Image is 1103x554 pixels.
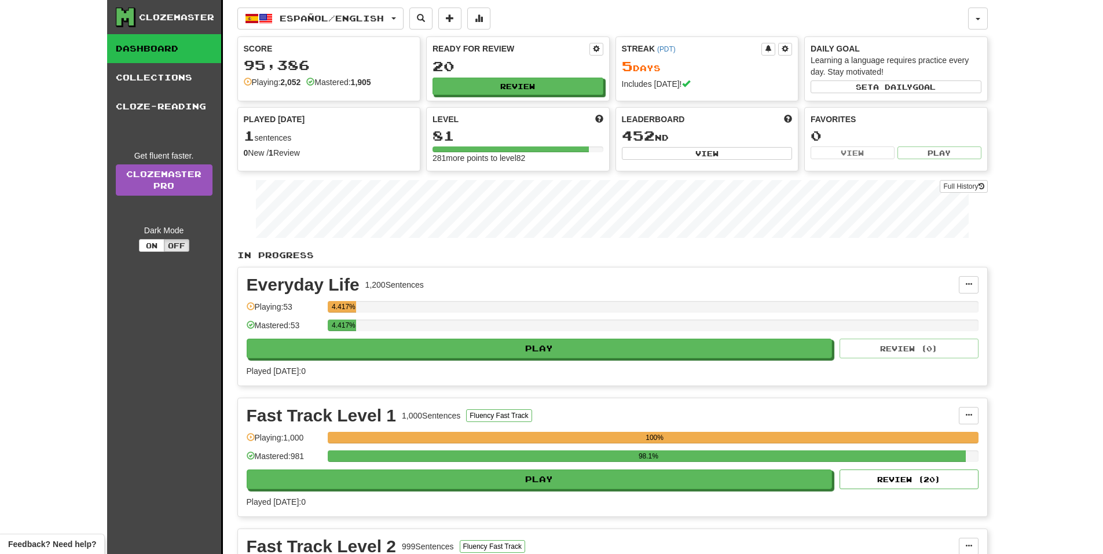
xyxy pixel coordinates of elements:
span: Leaderboard [622,113,685,125]
strong: 0 [244,148,248,157]
span: a daily [873,83,913,91]
button: Full History [940,180,987,193]
div: Mastered: [306,76,371,88]
div: sentences [244,129,415,144]
span: 1 [244,127,255,144]
div: 999 Sentences [402,541,454,552]
div: 0 [811,129,981,143]
div: Favorites [811,113,981,125]
div: 20 [433,59,603,74]
button: Fluency Fast Track [466,409,532,422]
button: More stats [467,8,490,30]
button: View [622,147,793,160]
strong: 2,052 [280,78,301,87]
div: Score [244,43,415,54]
div: New / Review [244,147,415,159]
button: Off [164,239,189,252]
div: 100% [331,432,979,443]
button: Fluency Fast Track [460,540,525,553]
div: 1,200 Sentences [365,279,424,291]
button: Play [247,339,833,358]
button: Add sentence to collection [438,8,461,30]
div: Clozemaster [139,12,214,23]
span: 5 [622,58,633,74]
strong: 1 [269,148,273,157]
a: ClozemasterPro [116,164,212,196]
button: Play [897,146,981,159]
span: Score more points to level up [595,113,603,125]
div: 281 more points to level 82 [433,152,603,164]
div: Playing: 1,000 [247,432,322,451]
div: Dark Mode [116,225,212,236]
div: 98.1% [331,450,966,462]
div: Learning a language requires practice every day. Stay motivated! [811,54,981,78]
button: View [811,146,895,159]
span: Level [433,113,459,125]
div: Includes [DATE]! [622,78,793,90]
div: 1,000 Sentences [402,410,460,421]
span: Played [DATE]: 0 [247,497,306,507]
a: Collections [107,63,221,92]
span: Played [DATE] [244,113,305,125]
span: 452 [622,127,655,144]
div: Fast Track Level 1 [247,407,397,424]
button: Play [247,469,833,489]
div: 81 [433,129,603,143]
strong: 1,905 [351,78,371,87]
span: Español / English [280,13,384,23]
a: (PDT) [657,45,676,53]
div: 4.417% [331,320,356,331]
button: Review (20) [840,469,979,489]
div: Get fluent faster. [116,150,212,162]
div: 95,386 [244,58,415,72]
div: Playing: [244,76,301,88]
div: 4.417% [331,301,356,313]
div: Playing: 53 [247,301,322,320]
button: Seta dailygoal [811,80,981,93]
span: Played [DATE]: 0 [247,366,306,376]
div: Daily Goal [811,43,981,54]
div: Mastered: 981 [247,450,322,469]
button: On [139,239,164,252]
button: Search sentences [409,8,433,30]
a: Dashboard [107,34,221,63]
div: Everyday Life [247,276,360,293]
span: This week in points, UTC [784,113,792,125]
button: Review (0) [840,339,979,358]
div: nd [622,129,793,144]
div: Ready for Review [433,43,589,54]
div: Streak [622,43,762,54]
div: Mastered: 53 [247,320,322,339]
span: Open feedback widget [8,538,96,550]
a: Cloze-Reading [107,92,221,121]
p: In Progress [237,250,988,261]
div: Day s [622,59,793,74]
button: Español/English [237,8,404,30]
button: Review [433,78,603,95]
